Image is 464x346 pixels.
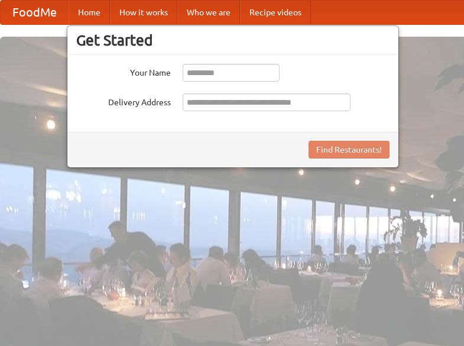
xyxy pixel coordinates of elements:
[76,93,171,108] label: Delivery Address
[177,1,240,24] a: Who we are
[69,1,110,24] a: Home
[240,1,311,24] a: Recipe videos
[309,141,390,159] button: Find Restaurants!
[76,31,390,49] h3: Get Started
[110,1,177,24] a: How it works
[76,64,171,79] label: Your Name
[1,1,69,24] a: FoodMe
